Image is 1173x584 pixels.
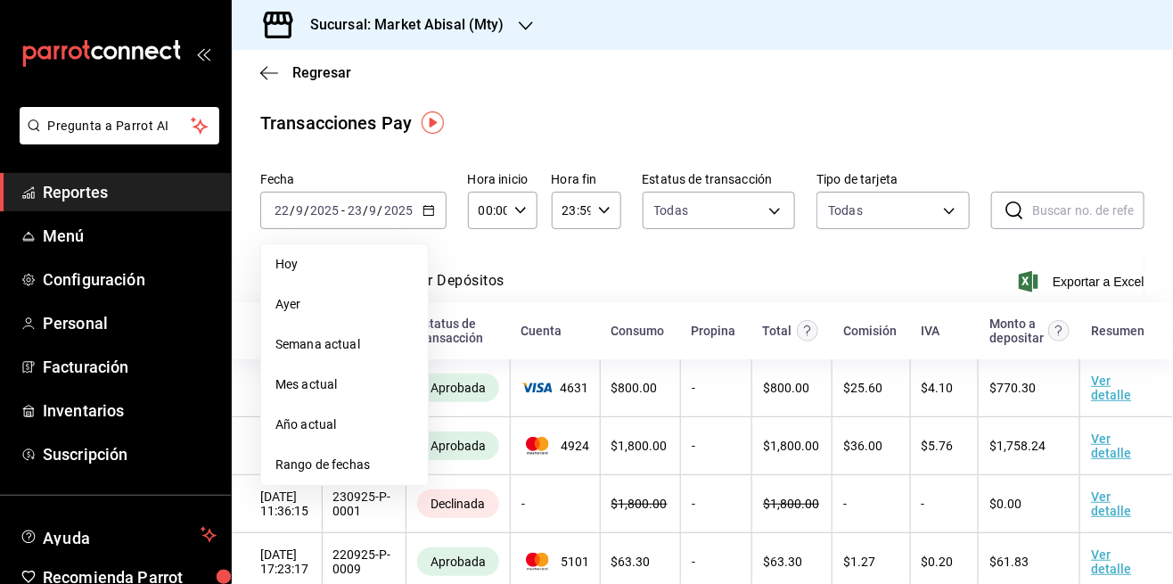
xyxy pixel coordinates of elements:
span: $ 1.27 [843,555,875,569]
span: 4631 [521,381,589,395]
span: $ 800.00 [611,381,658,395]
label: Tipo de tarjeta [816,174,970,186]
div: Transacciones Pay [260,110,412,136]
span: Personal [43,311,217,335]
label: Estatus de transacción [643,174,796,186]
label: Hora inicio [468,174,537,186]
div: Transacciones declinadas por el banco emisor. No se hace ningún cargo al tarjetahabiente ni al co... [417,489,499,518]
button: Pregunta a Parrot AI [20,107,219,144]
span: / [363,203,368,218]
button: Exportar a Excel [1022,271,1144,292]
span: $ 1,758.24 [989,439,1046,453]
input: ---- [309,203,340,218]
input: -- [347,203,363,218]
input: -- [274,203,290,218]
div: Transacciones cobradas de manera exitosa. [417,547,499,576]
span: Mes actual [275,375,414,394]
div: Consumo [611,324,664,338]
div: IVA [921,324,939,338]
div: Comisión [843,324,897,338]
input: -- [369,203,378,218]
td: - [680,475,751,533]
button: Regresar [260,64,351,81]
button: Ver Depósitos [412,272,504,302]
span: - [341,203,345,218]
span: Reportes [43,180,217,204]
span: $ 63.30 [611,555,651,569]
a: Ver detalle [1091,432,1131,460]
span: Ayuda [43,524,193,546]
td: 230925-P-0001 [322,475,406,533]
input: -- [295,203,304,218]
span: $ 1,800.00 [611,497,668,511]
span: Ayer [275,295,414,314]
span: Aprobada [423,381,493,395]
div: Resumen [1091,324,1144,338]
span: Declinada [423,497,492,511]
span: Suscripción [43,442,217,466]
span: Año actual [275,415,414,434]
input: ---- [383,203,414,218]
div: Monto a depositar [989,317,1044,345]
span: Configuración [43,267,217,292]
span: $ 5.76 [922,439,954,453]
span: Hoy [275,255,414,274]
span: Facturación [43,355,217,379]
td: $0.00 [979,475,1080,533]
a: Pregunta a Parrot AI [12,129,219,148]
svg: Este monto equivale al total pagado por el comensal antes de aplicar Comisión e IVA. [797,320,818,341]
span: $ 36.00 [843,439,882,453]
span: $ 63.30 [763,555,802,569]
input: Buscar no. de referencia [1032,193,1144,228]
div: Transacciones cobradas de manera exitosa. [417,374,499,402]
a: Ver detalle [1091,374,1131,402]
span: $ 4.10 [922,381,954,395]
div: Estatus de transacción [416,317,499,345]
td: - [680,359,751,417]
td: [DATE] 11:36:57 [232,417,322,475]
span: / [290,203,295,218]
span: 5101 [521,553,589,571]
span: Semana actual [275,335,414,354]
span: Aprobada [423,439,493,453]
span: Todas [654,202,689,219]
span: 4924 [521,437,589,455]
span: Regresar [292,64,351,81]
button: open_drawer_menu [196,46,210,61]
div: Total [763,324,792,338]
div: Todas [828,202,863,219]
a: Ver detalle [1091,547,1131,576]
span: $ 800.00 [763,381,809,395]
h3: Sucursal: Market Abisal (Mty) [296,14,504,36]
td: - [833,475,910,533]
a: Ver detalle [1091,489,1131,518]
span: $ 0.20 [922,555,954,569]
span: / [378,203,383,218]
span: $ 1,800.00 [763,497,819,511]
span: / [304,203,309,218]
span: $ 770.30 [989,381,1036,395]
span: Aprobada [423,555,493,569]
div: Cuenta [521,324,562,338]
span: Menú [43,224,217,248]
span: Rango de fechas [275,456,414,474]
span: Inventarios [43,399,217,423]
td: [DATE] 12:08:31 [232,359,322,417]
span: $ 1,800.00 [611,439,668,453]
span: $ 25.60 [843,381,882,395]
img: Tooltip marker [422,111,444,134]
div: Propina [691,324,735,338]
td: - [910,475,979,533]
label: Fecha [260,174,447,186]
span: $ 1,800.00 [763,439,819,453]
td: - [680,417,751,475]
td: - [510,475,600,533]
span: Pregunta a Parrot AI [48,117,192,136]
label: Hora fin [552,174,621,186]
td: [DATE] 11:36:15 [232,475,322,533]
span: $ 61.83 [989,555,1029,569]
div: Transacciones cobradas de manera exitosa. [417,432,499,460]
svg: Este es el monto resultante del total pagado menos comisión e IVA. Esta será la parte que se depo... [1048,320,1070,341]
